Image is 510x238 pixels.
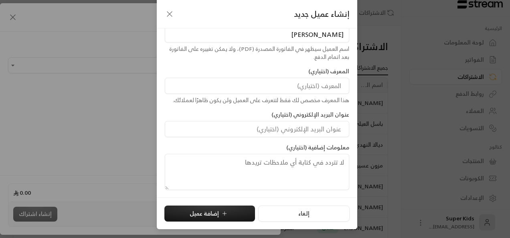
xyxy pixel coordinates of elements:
div: اسم العميل سيظهر في الفاتورة المصدرة (PDF)، ولا يمكن تغييره على الفاتورة بعد اتمام الدفع. [165,45,349,61]
label: عنوان البريد الإلكتروني (اختياري) [271,111,349,119]
button: إضافة عميل [164,206,255,222]
button: إلغاء [258,206,349,222]
div: هذا المعرف مخصص لك فقط لتتعرف على العميل ولن يكون ظاهرًا لعملائك. [165,96,349,104]
label: معلومات إضافية (اختياري) [286,143,349,151]
label: المعرف (اختياري) [308,67,349,75]
input: المعرف (اختياري) [165,78,349,94]
input: اسم العميل [165,26,349,42]
input: عنوان البريد الإلكتروني (اختياري) [165,121,349,137]
span: إنشاء عميل جديد [294,8,349,20]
